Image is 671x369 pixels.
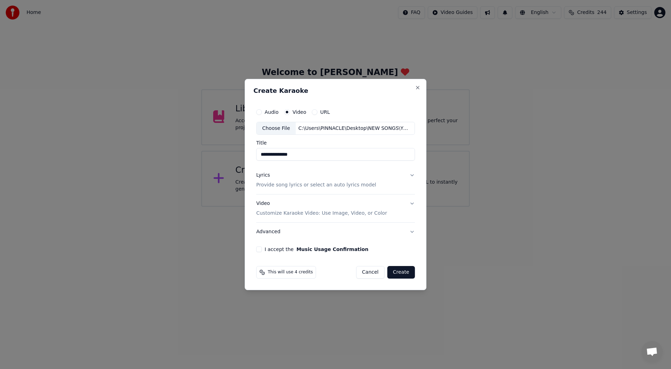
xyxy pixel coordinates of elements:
button: Cancel [356,266,384,279]
button: I accept the [296,247,368,252]
label: Audio [265,110,279,115]
div: C:\Users\PINNACLE\Desktop\NEW SONGS\YOUKA\LONELY BLUE BOY.mp4 [296,125,414,132]
div: Choose File [257,122,296,135]
label: I accept the [265,247,368,252]
p: Customize Karaoke Video: Use Image, Video, or Color [256,210,387,217]
div: Video [256,200,387,217]
p: Provide song lyrics or select an auto lyrics model [256,182,376,189]
button: Advanced [256,223,415,241]
label: Title [256,141,415,146]
span: This will use 4 credits [268,270,313,275]
button: Create [387,266,415,279]
label: URL [320,110,330,115]
label: Video [293,110,306,115]
div: Lyrics [256,172,270,179]
button: LyricsProvide song lyrics or select an auto lyrics model [256,167,415,194]
h2: Create Karaoke [253,88,418,94]
button: VideoCustomize Karaoke Video: Use Image, Video, or Color [256,195,415,223]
